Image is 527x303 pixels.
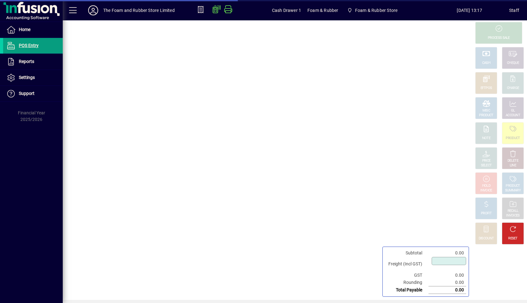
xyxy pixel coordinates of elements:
[510,163,516,168] div: LINE
[19,91,35,96] span: Support
[508,209,519,213] div: RECALL
[19,43,39,48] span: POS Entry
[385,272,429,279] td: GST
[3,70,63,86] a: Settings
[482,184,490,188] div: HOLD
[103,5,175,15] div: The Foam and Rubber Store Limited
[481,86,492,91] div: EFTPOS
[479,113,493,118] div: PRODUCT
[506,113,520,118] div: ACCOUNT
[482,136,490,141] div: NOTE
[272,5,301,15] span: Cash Drawer 1
[511,108,515,113] div: GL
[355,5,397,15] span: Foam & Rubber Store
[482,159,491,163] div: PRICE
[505,188,521,193] div: SUMMARY
[507,61,519,65] div: CHEQUE
[19,27,30,32] span: Home
[481,163,492,168] div: SELECT
[429,286,466,294] td: 0.00
[481,211,492,216] div: PROFIT
[3,86,63,102] a: Support
[482,61,490,65] div: CASH
[429,279,466,286] td: 0.00
[19,75,35,80] span: Settings
[509,5,519,15] div: Staff
[480,188,492,193] div: INVOICE
[385,286,429,294] td: Total Payable
[506,136,520,141] div: PRODUCT
[488,36,510,40] div: PROCESS SALE
[307,5,338,15] span: Foam & Rubber
[482,108,490,113] div: MISC
[507,86,519,91] div: CHARGE
[385,257,429,272] td: Freight (Incl GST)
[344,5,400,16] span: Foam & Rubber Store
[506,184,520,188] div: PRODUCT
[506,213,519,218] div: INVOICES
[508,159,518,163] div: DELETE
[508,236,518,241] div: RESET
[429,249,466,257] td: 0.00
[83,5,103,16] button: Profile
[385,279,429,286] td: Rounding
[385,249,429,257] td: Subtotal
[429,272,466,279] td: 0.00
[19,59,34,64] span: Reports
[479,236,494,241] div: DISCOUNT
[3,54,63,70] a: Reports
[430,5,509,15] span: [DATE] 13:17
[3,22,63,38] a: Home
